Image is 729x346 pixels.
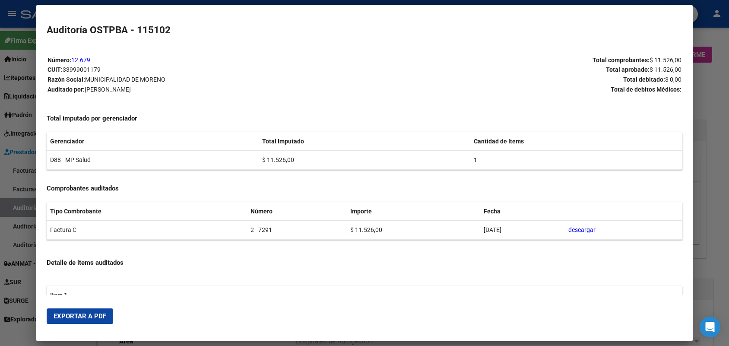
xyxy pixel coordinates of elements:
span: $ 11.526,00 [650,66,681,73]
span: Exportar a PDF [54,312,106,320]
h4: Total imputado por gerenciador [47,114,682,124]
span: $ 0,00 [665,76,681,83]
a: 12.679 [71,57,90,63]
p: Número: [48,55,364,65]
th: Importe [347,202,480,221]
span: [PERSON_NAME] [85,86,131,93]
th: Tipo Combrobante [47,202,247,221]
h4: Detalle de items auditados [47,258,682,268]
p: Total de debitos Médicos: [365,85,681,95]
h4: Comprobantes auditados [47,184,682,194]
td: D88 - MP Salud [47,151,258,170]
button: Exportar a PDF [47,308,113,324]
th: Total Imputado [259,132,470,151]
th: Gerenciador [47,132,258,151]
td: 1 [470,151,682,170]
p: Razón Social: [48,75,364,85]
h2: Auditoría OSTPBA - 115102 [47,23,682,38]
p: Total debitado: [365,75,681,85]
td: Factura C [47,221,247,240]
strong: Item 1 [50,292,67,298]
p: Auditado por: [48,85,364,95]
p: Total comprobantes: [365,55,681,65]
span: $ 11.526,00 [650,57,681,63]
td: $ 11.526,00 [259,151,470,170]
td: [DATE] [480,221,565,240]
span: MUNICIPALIDAD DE MORENO [85,76,165,83]
p: Total aprobado: [365,65,681,75]
th: Fecha [480,202,565,221]
div: Open Intercom Messenger [700,317,720,337]
th: Número [247,202,346,221]
a: descargar [568,226,596,233]
td: 2 - 7291 [247,221,346,240]
p: CUIT: [48,65,364,75]
td: $ 11.526,00 [347,221,480,240]
span: 33999001179 [63,66,101,73]
th: Cantidad de Items [470,132,682,151]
